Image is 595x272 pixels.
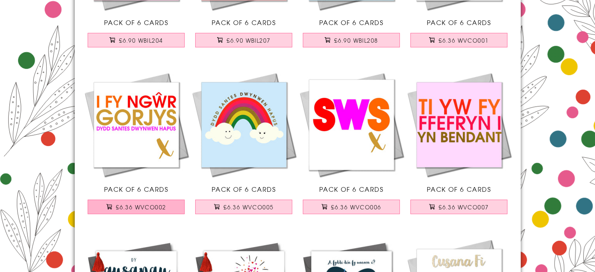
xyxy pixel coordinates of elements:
span: Pack of 6 Cards [212,184,276,194]
button: £6.36 WVCO002 [88,200,185,214]
span: Pack of 6 Cards [104,184,169,194]
a: Welsh Valentines Day Card, You're my Favourite, text foiled in shiny gold Pack of 6 Cards £6.36 W... [405,71,513,222]
button: £6.36 WVCO006 [303,200,400,214]
span: Pack of 6 Cards [319,18,384,27]
button: £6.90 WBIL204 [88,33,185,47]
span: £6.36 WVCO006 [331,203,381,211]
span: £6.90 WBIL204 [119,36,163,44]
a: Welsh Valentines Day Card, SWS, Kiss, text foiled in shiny gold Pack of 6 Cards £6.36 WVCO006 [298,71,405,222]
img: Welsh Valentines Day Card, SWS, Kiss, text foiled in shiny gold [298,71,405,178]
button: £6.90 WBIL207 [195,33,292,47]
span: Pack of 6 Cards [427,184,491,194]
button: £6.90 WBIL208 [303,33,400,47]
img: Welsh Valentines Day Card, Gorgeous Husband, text foiled in shiny gold [83,71,190,178]
span: £6.90 WBIL207 [226,36,270,44]
span: Pack of 6 Cards [212,18,276,27]
img: Welsh Valentines Day Card, Clouds and Rainbow, text foiled in shiny gold [190,71,298,178]
span: Pack of 6 Cards [427,18,491,27]
span: Pack of 6 Cards [104,18,169,27]
span: £6.36 WVCO007 [439,203,489,211]
button: £6.36 WVCO007 [410,200,507,214]
span: £6.36 WVCO001 [439,36,489,44]
span: Pack of 6 Cards [319,184,384,194]
button: £6.36 WVCO001 [410,33,507,47]
button: £6.36 WVCO005 [195,200,292,214]
a: Welsh Valentines Day Card, Clouds and Rainbow, text foiled in shiny gold Pack of 6 Cards £6.36 WV... [190,71,298,222]
a: Welsh Valentines Day Card, Gorgeous Husband, text foiled in shiny gold Pack of 6 Cards £6.36 WVCO002 [83,71,190,222]
img: Welsh Valentines Day Card, You're my Favourite, text foiled in shiny gold [405,71,513,178]
span: £6.36 WVCO002 [116,203,166,211]
span: £6.90 WBIL208 [334,36,378,44]
span: £6.36 WVCO005 [223,203,273,211]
